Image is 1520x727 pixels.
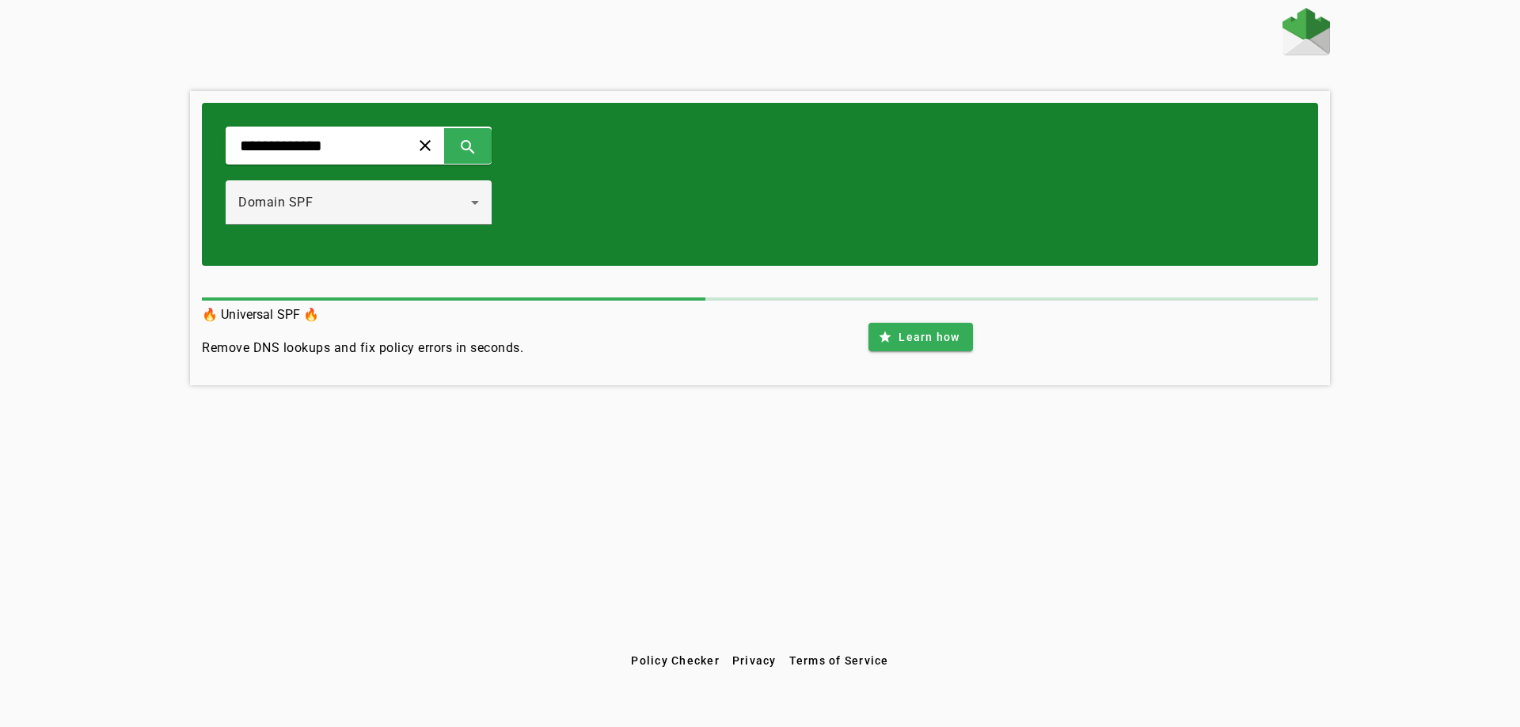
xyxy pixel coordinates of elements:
[726,646,783,675] button: Privacy
[631,654,720,667] span: Policy Checker
[732,654,777,667] span: Privacy
[899,329,959,345] span: Learn how
[868,323,972,351] button: Learn how
[202,304,523,326] h3: 🔥 Universal SPF 🔥
[238,195,313,210] span: Domain SPF
[202,339,523,358] h4: Remove DNS lookups and fix policy errors in seconds.
[789,654,889,667] span: Terms of Service
[625,646,726,675] button: Policy Checker
[1282,8,1330,55] img: Fraudmarc Logo
[1282,8,1330,59] a: Home
[783,646,895,675] button: Terms of Service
